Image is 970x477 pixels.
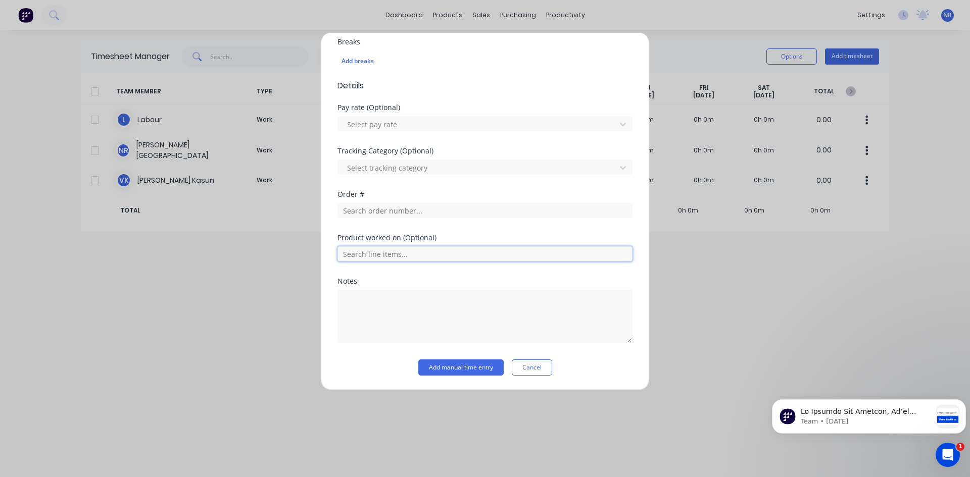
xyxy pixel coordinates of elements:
[337,234,633,241] div: Product worked on (Optional)
[956,443,964,451] span: 1
[337,38,633,45] div: Breaks
[936,443,960,467] iframe: Intercom live chat
[337,80,633,92] span: Details
[337,147,633,154] div: Tracking Category (Optional)
[512,359,552,376] button: Cancel
[337,246,633,261] input: Search line items...
[768,379,970,450] iframe: Intercom notifications message
[418,359,504,376] button: Add manual time entry
[337,104,633,111] div: Pay rate (Optional)
[337,203,633,218] input: Search order number...
[342,55,628,68] div: Add breaks
[337,191,633,198] div: Order #
[337,278,633,285] div: Notes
